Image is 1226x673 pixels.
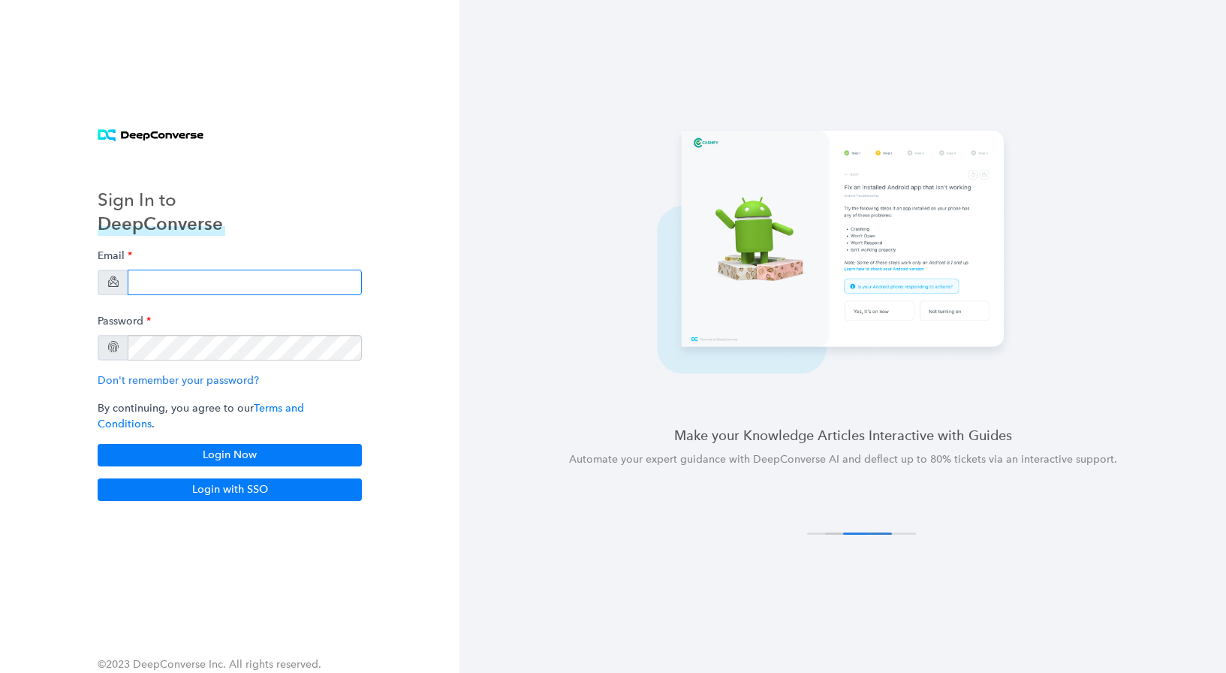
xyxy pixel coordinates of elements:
p: By continuing, you agree to our . [98,400,362,432]
h3: DeepConverse [98,212,225,236]
button: 3 [843,533,892,535]
img: carousel 3 [652,129,1035,390]
a: Don't remember your password? [98,374,259,387]
button: 1 [807,533,856,535]
button: 2 [825,533,874,535]
span: ©2023 DeepConverse Inc. All rights reserved. [98,658,321,671]
button: 4 [867,533,916,535]
h3: Sign In to [98,188,225,212]
label: Password [98,307,151,335]
img: horizontal logo [98,129,203,142]
button: Login Now [98,444,362,466]
h4: Make your Knowledge Articles Interactive with Guides [496,426,1190,445]
button: Login with SSO [98,478,362,501]
a: Terms and Conditions [98,402,304,430]
span: Automate your expert guidance with DeepConverse AI and deflect up to 80% tickets via an interacti... [569,453,1117,466]
label: Email [98,242,132,270]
